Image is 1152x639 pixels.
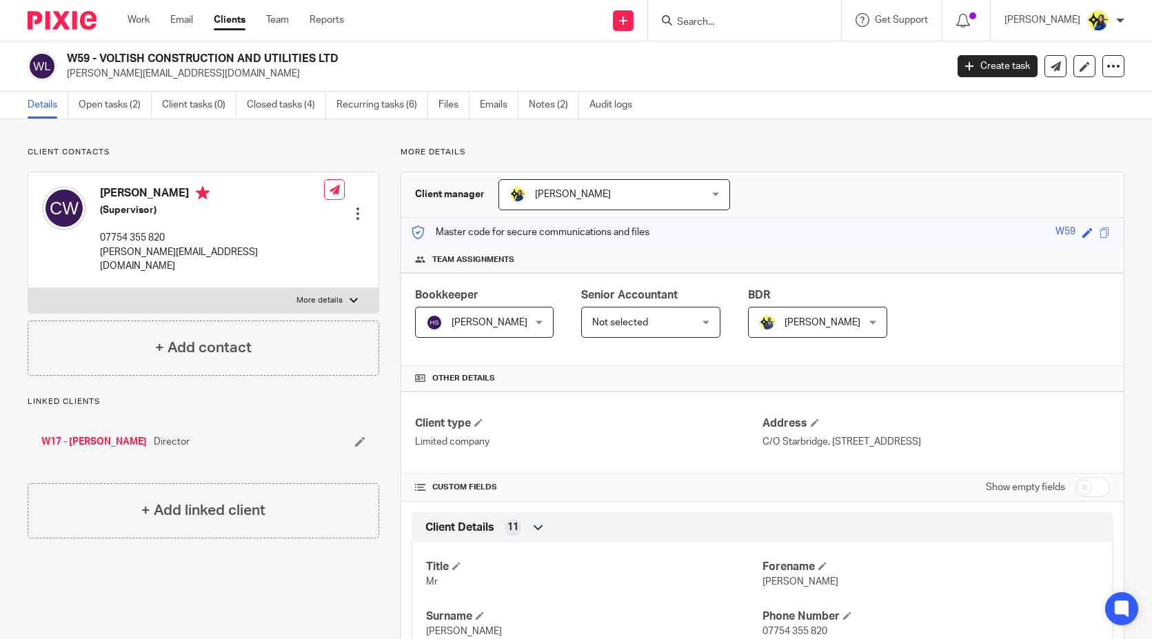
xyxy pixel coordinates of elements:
[762,609,1099,624] h4: Phone Number
[100,245,324,274] p: [PERSON_NAME][EMAIL_ADDRESS][DOMAIN_NAME]
[432,254,514,265] span: Team assignments
[426,314,443,331] img: svg%3E
[1055,225,1075,241] div: W59
[196,186,210,200] i: Primary
[128,13,150,27] a: Work
[412,225,649,239] p: Master code for secure communications and files
[748,290,770,301] span: BDR
[762,435,1110,449] p: C/O Starbridge, [STREET_ADDRESS]
[875,15,928,25] span: Get Support
[67,67,937,81] p: [PERSON_NAME][EMAIL_ADDRESS][DOMAIN_NAME]
[438,92,469,119] a: Files
[1004,13,1080,27] p: [PERSON_NAME]
[79,92,152,119] a: Open tasks (2)
[426,609,762,624] h4: Surname
[426,577,438,587] span: Mr
[42,186,86,230] img: svg%3E
[415,435,762,449] p: Limited company
[155,337,252,358] h4: + Add contact
[426,627,502,636] span: [PERSON_NAME]
[100,231,324,245] p: 07754 355 820
[100,203,324,217] h5: (Supervisor)
[415,290,478,301] span: Bookkeeper
[415,482,762,493] h4: CUSTOM FIELDS
[266,13,289,27] a: Team
[28,396,379,407] p: Linked clients
[141,500,265,521] h4: + Add linked client
[581,290,678,301] span: Senior Accountant
[28,11,97,30] img: Pixie
[762,627,827,636] span: 07754 355 820
[759,314,776,331] img: Dennis-Starbridge.jpg
[247,92,326,119] a: Closed tasks (4)
[426,560,762,574] h4: Title
[28,52,57,81] img: svg%3E
[592,318,648,327] span: Not selected
[296,295,343,306] p: More details
[762,416,1110,431] h4: Address
[535,190,611,199] span: [PERSON_NAME]
[100,186,324,203] h4: [PERSON_NAME]
[507,520,518,534] span: 11
[509,186,526,203] img: Bobo-Starbridge%201.jpg
[162,92,236,119] a: Client tasks (0)
[785,318,860,327] span: [PERSON_NAME]
[425,520,494,535] span: Client Details
[154,435,190,449] span: Director
[401,147,1124,158] p: More details
[986,480,1065,494] label: Show empty fields
[762,577,838,587] span: [PERSON_NAME]
[480,92,518,119] a: Emails
[529,92,579,119] a: Notes (2)
[415,416,762,431] h4: Client type
[67,52,763,66] h2: W59 - VOLTISH CONSTRUCTION AND UTILITIES LTD
[958,55,1038,77] a: Create task
[214,13,245,27] a: Clients
[336,92,428,119] a: Recurring tasks (6)
[452,318,527,327] span: [PERSON_NAME]
[762,560,1099,574] h4: Forename
[310,13,344,27] a: Reports
[676,17,800,29] input: Search
[41,435,147,449] a: W17 - [PERSON_NAME]
[432,373,495,384] span: Other details
[28,147,379,158] p: Client contacts
[170,13,193,27] a: Email
[28,92,68,119] a: Details
[415,187,485,201] h3: Client manager
[589,92,643,119] a: Audit logs
[1087,10,1109,32] img: Bobo-Starbridge%201.jpg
